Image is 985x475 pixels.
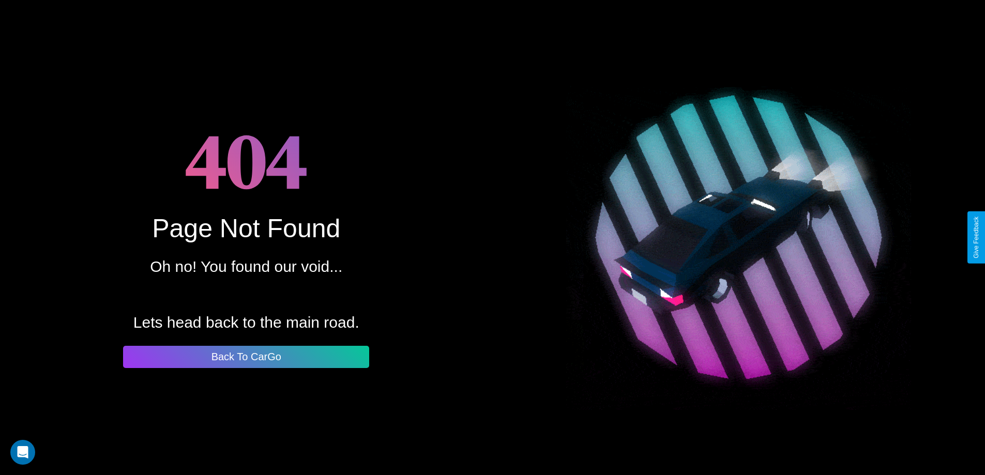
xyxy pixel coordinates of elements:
h1: 404 [185,108,308,213]
div: Open Intercom Messenger [10,440,35,465]
button: Back To CarGo [123,346,369,368]
div: Give Feedback [973,217,980,258]
img: spinning car [566,65,911,410]
div: Page Not Found [152,213,340,243]
p: Oh no! You found our void... Lets head back to the main road. [133,253,359,336]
